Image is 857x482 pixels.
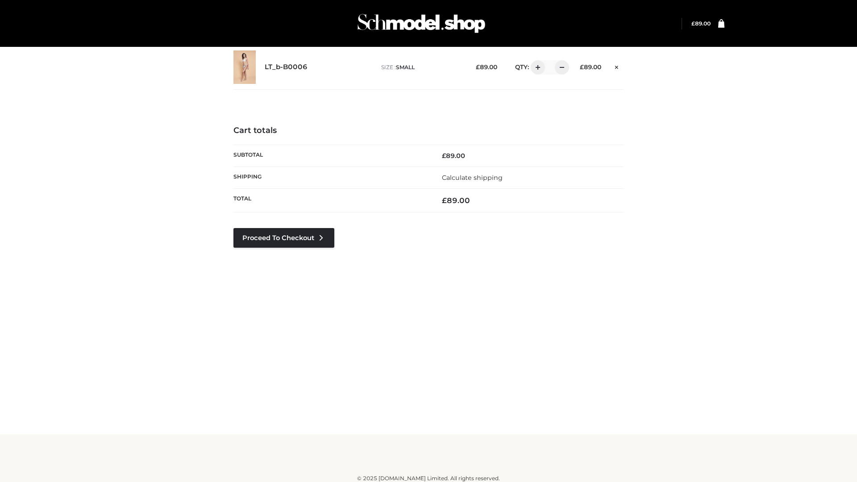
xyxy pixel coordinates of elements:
th: Shipping [233,166,428,188]
bdi: 89.00 [476,63,497,71]
bdi: 89.00 [580,63,601,71]
bdi: 89.00 [442,196,470,205]
h4: Cart totals [233,126,624,136]
a: Calculate shipping [442,174,503,182]
th: Subtotal [233,145,428,166]
div: QTY: [506,60,566,75]
a: Remove this item [610,60,624,72]
span: SMALL [396,64,415,71]
a: LT_b-B0006 [265,63,308,71]
bdi: 89.00 [691,20,711,27]
a: £89.00 [691,20,711,27]
span: £ [442,152,446,160]
bdi: 89.00 [442,152,465,160]
p: size : [381,63,462,71]
span: £ [691,20,695,27]
th: Total [233,189,428,212]
span: £ [580,63,584,71]
img: Schmodel Admin 964 [354,6,488,41]
span: £ [442,196,447,205]
a: Proceed to Checkout [233,228,334,248]
span: £ [476,63,480,71]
